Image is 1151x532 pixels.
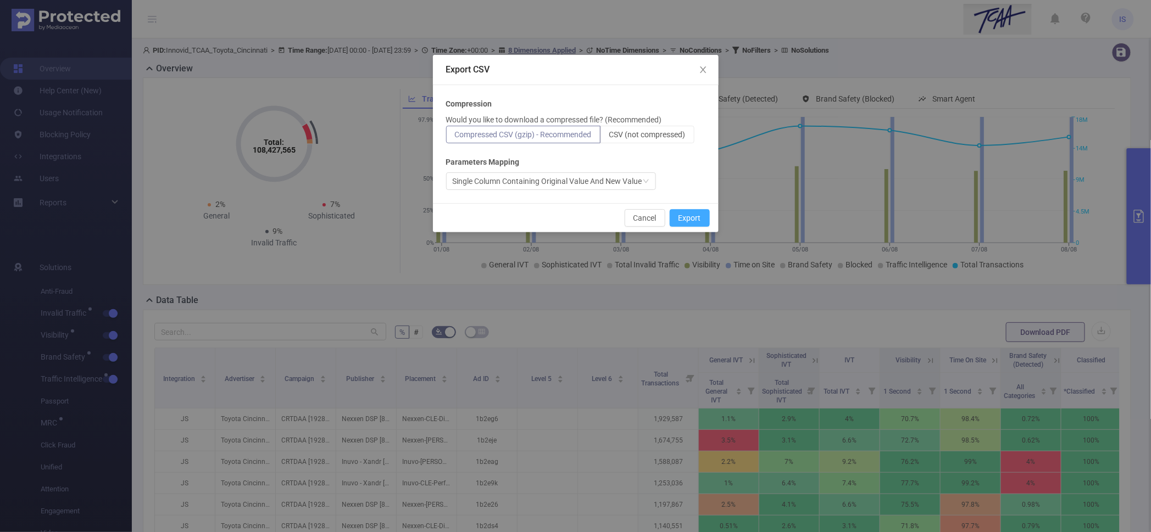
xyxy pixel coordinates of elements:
[699,65,708,74] i: icon: close
[446,64,705,76] div: Export CSV
[453,173,642,189] div: Single Column Containing Original Value And New Value
[446,98,492,110] b: Compression
[688,55,719,86] button: Close
[446,114,662,126] p: Would you like to download a compressed file? (Recommended)
[670,209,710,227] button: Export
[643,178,649,186] i: icon: down
[455,130,592,139] span: Compressed CSV (gzip) - Recommended
[609,130,686,139] span: CSV (not compressed)
[446,156,520,168] b: Parameters Mapping
[625,209,665,227] button: Cancel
